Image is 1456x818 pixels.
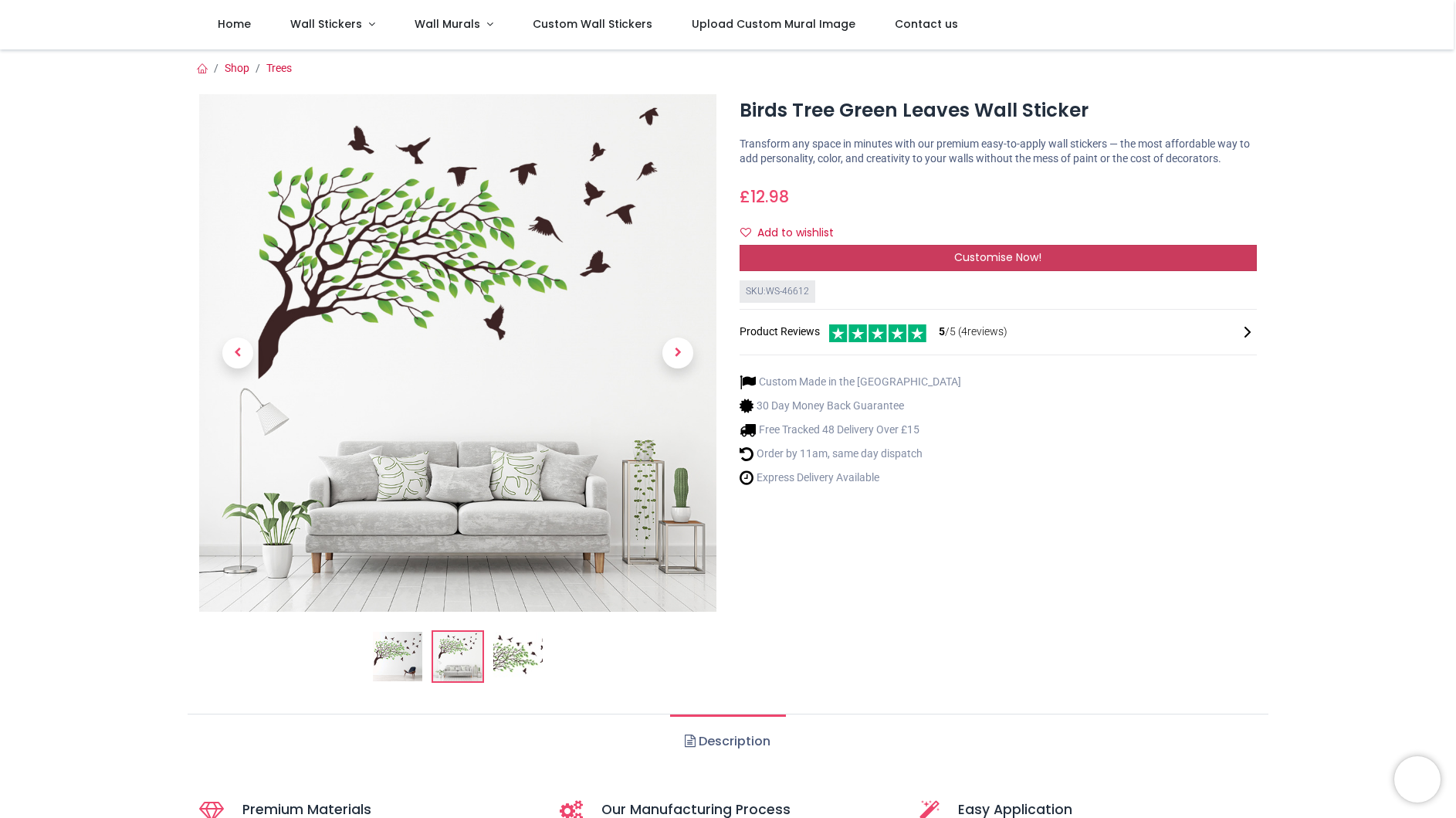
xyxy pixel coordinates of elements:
span: Upload Custom Mural Image [692,16,855,32]
span: Wall Murals [415,16,480,32]
p: Transform any space in minutes with our premium easy-to-apply wall stickers — the most affordable... [740,137,1257,167]
span: Contact us [895,16,958,32]
iframe: Brevo live chat [1394,756,1441,803]
span: Home [218,16,251,32]
li: 30 Day Money Back Guarantee [740,398,961,414]
a: Trees [266,62,292,74]
a: Shop [225,62,249,74]
span: £ [740,185,789,208]
a: Next [639,172,716,535]
img: Birds Tree Green Leaves Wall Sticker [373,632,422,681]
div: SKU: WS-46612 [740,280,815,303]
span: Customise Now! [954,249,1041,265]
li: Free Tracked 48 Delivery Over £15 [740,422,961,438]
img: WS-46612-02 [433,632,483,681]
span: /5 ( 4 reviews) [939,324,1007,340]
span: 5 [939,325,945,338]
h1: Birds Tree Green Leaves Wall Sticker [740,97,1257,124]
img: WS-46612-03 [493,632,543,681]
li: Express Delivery Available [740,470,961,486]
button: Add to wishlistAdd to wishlist [740,220,847,246]
span: Wall Stickers [290,16,362,32]
img: WS-46612-02 [199,94,716,612]
i: Add to wishlist [740,227,751,238]
span: 12.98 [750,185,789,208]
span: Next [662,338,693,368]
li: Custom Made in the [GEOGRAPHIC_DATA] [740,374,961,390]
span: Previous [222,338,253,368]
li: Order by 11am, same day dispatch [740,446,961,462]
span: Custom Wall Stickers [533,16,652,32]
a: Description [670,714,785,769]
a: Previous [199,172,276,535]
div: Product Reviews [740,322,1257,343]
